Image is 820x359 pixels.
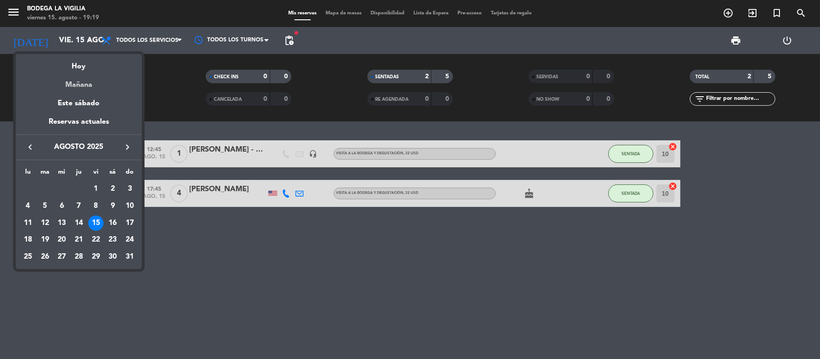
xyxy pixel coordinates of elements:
div: 17 [122,215,137,231]
td: AGO. [19,180,87,197]
td: 12 de agosto de 2025 [36,215,54,232]
td: 14 de agosto de 2025 [70,215,87,232]
th: jueves [70,167,87,181]
div: 5 [37,198,53,214]
div: Este sábado [16,91,142,116]
div: 6 [54,198,69,214]
td: 25 de agosto de 2025 [19,248,36,265]
td: 11 de agosto de 2025 [19,215,36,232]
td: 18 de agosto de 2025 [19,231,36,248]
td: 16 de agosto de 2025 [104,215,122,232]
td: 20 de agosto de 2025 [53,231,70,248]
div: 9 [105,198,120,214]
td: 15 de agosto de 2025 [87,215,104,232]
td: 27 de agosto de 2025 [53,248,70,265]
td: 23 de agosto de 2025 [104,231,122,248]
td: 13 de agosto de 2025 [53,215,70,232]
th: miércoles [53,167,70,181]
th: viernes [87,167,104,181]
div: 8 [88,198,104,214]
td: 31 de agosto de 2025 [121,248,138,265]
div: 25 [20,249,36,265]
div: 28 [71,249,86,265]
div: 7 [71,198,86,214]
div: 30 [105,249,120,265]
div: Mañana [16,72,142,91]
div: 4 [20,198,36,214]
div: Hoy [16,54,142,72]
td: 1 de agosto de 2025 [87,180,104,197]
div: 22 [88,232,104,247]
td: 29 de agosto de 2025 [87,248,104,265]
td: 4 de agosto de 2025 [19,197,36,215]
span: agosto 2025 [38,141,119,153]
td: 9 de agosto de 2025 [104,197,122,215]
i: keyboard_arrow_right [122,142,133,153]
div: 24 [122,232,137,247]
div: 31 [122,249,137,265]
div: 18 [20,232,36,247]
div: 26 [37,249,53,265]
div: 29 [88,249,104,265]
td: 17 de agosto de 2025 [121,215,138,232]
div: 10 [122,198,137,214]
td: 2 de agosto de 2025 [104,180,122,197]
td: 7 de agosto de 2025 [70,197,87,215]
div: 12 [37,215,53,231]
th: lunes [19,167,36,181]
th: sábado [104,167,122,181]
div: 21 [71,232,86,247]
i: keyboard_arrow_left [25,142,36,153]
div: 11 [20,215,36,231]
div: 13 [54,215,69,231]
div: 20 [54,232,69,247]
td: 24 de agosto de 2025 [121,231,138,248]
td: 30 de agosto de 2025 [104,248,122,265]
div: Reservas actuales [16,116,142,135]
td: 21 de agosto de 2025 [70,231,87,248]
td: 5 de agosto de 2025 [36,197,54,215]
div: 23 [105,232,120,247]
div: 14 [71,215,86,231]
td: 8 de agosto de 2025 [87,197,104,215]
td: 22 de agosto de 2025 [87,231,104,248]
div: 3 [122,181,137,197]
button: keyboard_arrow_right [119,141,136,153]
div: 16 [105,215,120,231]
td: 19 de agosto de 2025 [36,231,54,248]
th: martes [36,167,54,181]
div: 15 [88,215,104,231]
td: 26 de agosto de 2025 [36,248,54,265]
div: 19 [37,232,53,247]
th: domingo [121,167,138,181]
td: 3 de agosto de 2025 [121,180,138,197]
td: 28 de agosto de 2025 [70,248,87,265]
td: 10 de agosto de 2025 [121,197,138,215]
button: keyboard_arrow_left [22,141,38,153]
div: 1 [88,181,104,197]
div: 2 [105,181,120,197]
td: 6 de agosto de 2025 [53,197,70,215]
div: 27 [54,249,69,265]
